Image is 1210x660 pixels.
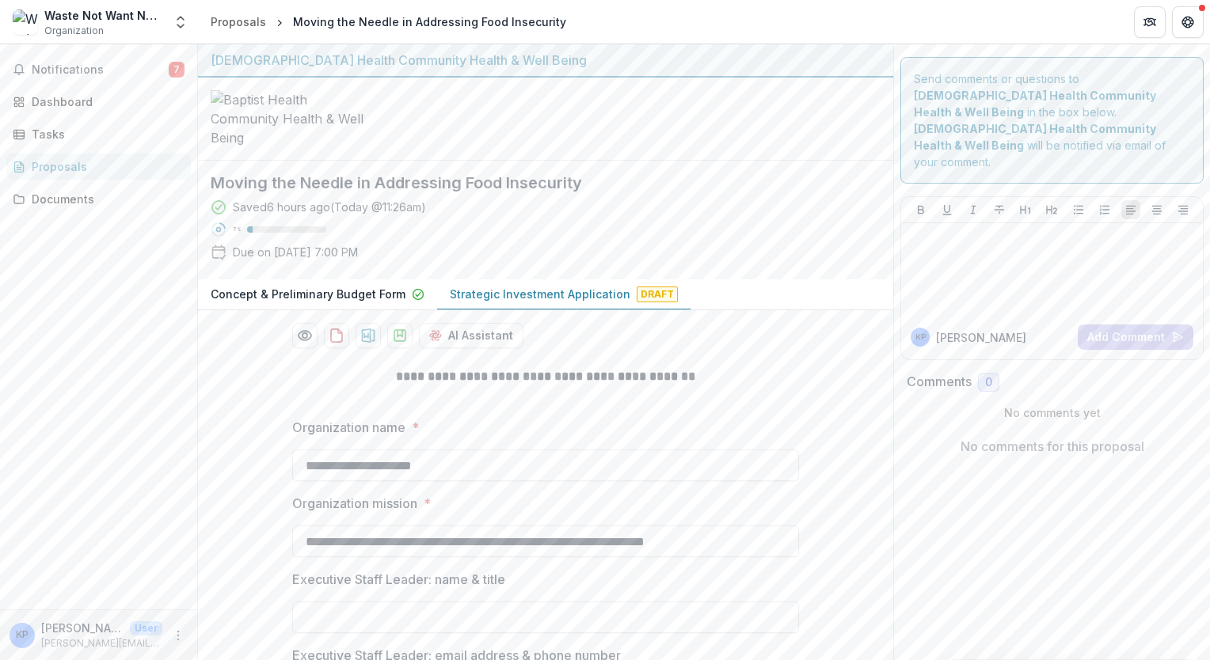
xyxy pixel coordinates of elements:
[32,191,178,207] div: Documents
[44,24,104,38] span: Organization
[1078,324,1193,350] button: Add Comment
[911,200,930,219] button: Bold
[211,90,369,147] img: Baptist Health Community Health & Well Being
[292,418,405,437] p: Organization name
[130,621,162,635] p: User
[233,244,358,260] p: Due on [DATE] 7:00 PM
[233,224,241,235] p: 7 %
[6,121,191,147] a: Tasks
[990,200,1009,219] button: Strike
[211,286,405,302] p: Concept & Preliminary Budget Form
[41,636,162,651] p: [PERSON_NAME][EMAIL_ADDRESS][DOMAIN_NAME]
[32,158,178,175] div: Proposals
[211,173,855,192] h2: Moving the Needle in Addressing Food Insecurity
[637,286,678,302] span: Draft
[211,13,266,30] div: Proposals
[293,13,566,30] div: Moving the Needle in Addressing Food Insecurity
[938,200,957,219] button: Underline
[6,154,191,180] a: Proposals
[13,9,38,35] img: Waste Not Want Not Inc
[985,376,992,389] span: 0
[419,323,523,348] button: AI Assistant
[1172,6,1204,38] button: Get Help
[1042,200,1061,219] button: Heading 2
[1095,200,1114,219] button: Ordered List
[41,620,124,636] p: [PERSON_NAME], PhD
[292,323,318,348] button: Preview bf3c1230-4af9-4b63-b1b5-9251d4b7ec9d-1.pdf
[169,626,188,645] button: More
[324,323,349,348] button: download-proposal
[1134,6,1166,38] button: Partners
[292,494,417,513] p: Organization mission
[915,333,926,341] div: Kathleen N. Spears, PhD
[961,437,1144,456] p: No comments for this proposal
[1174,200,1193,219] button: Align Right
[204,10,573,33] nav: breadcrumb
[233,199,426,215] div: Saved 6 hours ago ( Today @ 11:26am )
[16,630,29,640] div: Kathleen N. Spears, PhD
[914,89,1156,119] strong: [DEMOGRAPHIC_DATA] Health Community Health & Well Being
[32,63,169,77] span: Notifications
[907,374,972,389] h2: Comments
[292,570,505,589] p: Executive Staff Leader: name & title
[900,57,1204,184] div: Send comments or questions to in the box below. will be notified via email of your comment.
[1016,200,1035,219] button: Heading 1
[1069,200,1088,219] button: Bullet List
[6,89,191,115] a: Dashboard
[387,323,413,348] button: download-proposal
[32,93,178,110] div: Dashboard
[211,51,881,70] div: [DEMOGRAPHIC_DATA] Health Community Health & Well Being
[1121,200,1140,219] button: Align Left
[169,6,192,38] button: Open entity switcher
[356,323,381,348] button: download-proposal
[1147,200,1166,219] button: Align Center
[32,126,178,142] div: Tasks
[907,404,1197,421] p: No comments yet
[44,7,163,24] div: Waste Not Want Not Inc
[964,200,983,219] button: Italicize
[6,57,191,82] button: Notifications7
[204,10,272,33] a: Proposals
[6,186,191,212] a: Documents
[914,122,1156,152] strong: [DEMOGRAPHIC_DATA] Health Community Health & Well Being
[169,62,185,78] span: 7
[936,329,1026,346] p: [PERSON_NAME]
[450,286,630,302] p: Strategic Investment Application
